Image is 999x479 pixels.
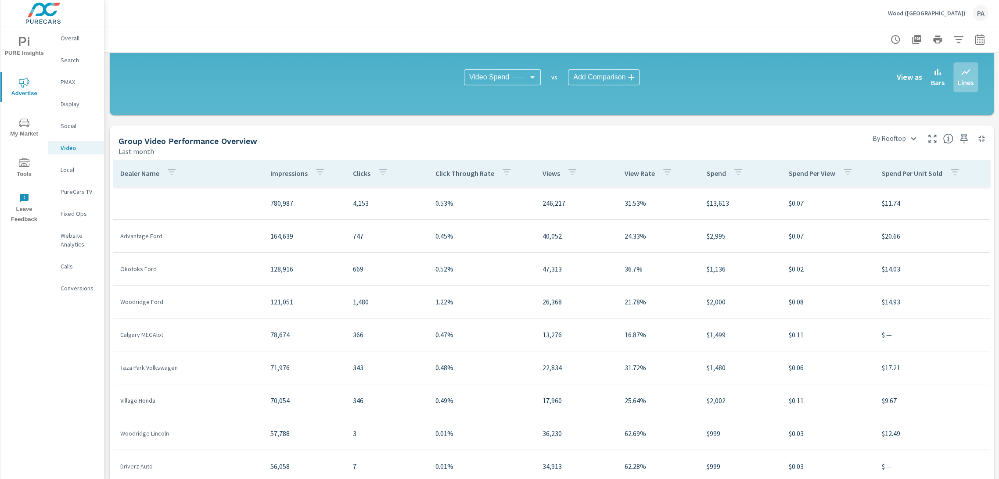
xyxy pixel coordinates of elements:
[61,231,97,249] p: Website Analytics
[120,265,256,273] p: Okotoks Ford
[270,169,308,178] p: Impressions
[543,362,611,373] p: 22,834
[435,428,528,439] p: 0.01%
[625,169,655,178] p: View Rate
[573,73,625,82] span: Add Comparison
[789,231,868,241] p: $0.07
[61,284,97,293] p: Conversions
[625,297,693,307] p: 21.78%
[789,362,868,373] p: $0.06
[625,428,693,439] p: 62.69%
[974,132,988,146] button: Minimize Widget
[48,229,104,251] div: Website Analytics
[120,297,256,306] p: Woodridge Ford
[353,428,421,439] p: 3
[48,185,104,198] div: PureCars TV
[61,165,97,174] p: Local
[48,75,104,89] div: PMAX
[120,396,256,405] p: Village Honda
[61,122,97,130] p: Social
[625,395,693,406] p: 25.64%
[707,198,775,208] p: $13,613
[897,73,922,82] h6: View as
[435,461,528,472] p: 0.01%
[3,158,45,179] span: Tools
[543,428,611,439] p: 36,230
[707,264,775,274] p: $1,136
[353,329,421,340] p: 366
[931,77,945,88] p: Bars
[435,395,528,406] p: 0.49%
[789,264,868,274] p: $0.02
[120,429,256,438] p: Woodridge Lincoln
[435,362,528,373] p: 0.48%
[882,362,983,373] p: $17.21
[789,428,868,439] p: $0.03
[789,169,835,178] p: Spend Per View
[3,37,45,58] span: PURE Insights
[353,297,421,307] p: 1,480
[270,264,339,274] p: 128,916
[882,169,942,178] p: Spend Per Unit Sold
[61,209,97,218] p: Fixed Ops
[707,231,775,241] p: $2,995
[270,231,339,241] p: 164,639
[270,362,339,373] p: 71,976
[3,118,45,139] span: My Market
[270,461,339,472] p: 56,058
[270,428,339,439] p: 57,788
[120,169,159,178] p: Dealer Name
[707,461,775,472] p: $999
[61,143,97,152] p: Video
[625,198,693,208] p: 31.53%
[353,362,421,373] p: 343
[61,100,97,108] p: Display
[353,264,421,274] p: 669
[789,395,868,406] p: $0.11
[61,56,97,64] p: Search
[543,461,611,472] p: 34,913
[625,264,693,274] p: 36.7%
[48,282,104,295] div: Conversions
[61,34,97,43] p: Overall
[353,461,421,472] p: 7
[867,131,922,146] div: By Rooftop
[707,329,775,340] p: $1,499
[435,264,528,274] p: 0.52%
[3,77,45,99] span: Advertise
[882,198,983,208] p: $11.74
[958,77,974,88] p: Lines
[48,260,104,273] div: Calls
[568,69,640,85] div: Add Comparison
[270,198,339,208] p: 780,987
[48,119,104,132] div: Social
[120,330,256,339] p: Calgary MEGAlot
[789,198,868,208] p: $0.07
[543,169,560,178] p: Views
[120,232,256,240] p: Advantage Ford
[957,132,971,146] span: Save this to your personalized report
[61,262,97,271] p: Calls
[48,207,104,220] div: Fixed Ops
[270,329,339,340] p: 78,674
[908,31,925,48] button: "Export Report to PDF"
[882,329,983,340] p: $ —
[888,9,966,17] p: Wood ([GEOGRAPHIC_DATA])
[625,461,693,472] p: 62.28%
[48,141,104,154] div: Video
[882,428,983,439] p: $12.49
[3,193,45,225] span: Leave Feedback
[707,428,775,439] p: $999
[971,31,988,48] button: Select Date Range
[950,31,967,48] button: Apply Filters
[707,169,726,178] p: Spend
[973,5,988,21] div: PA
[882,395,983,406] p: $9.67
[707,395,775,406] p: $2,002
[882,297,983,307] p: $14.93
[0,26,48,228] div: nav menu
[435,297,528,307] p: 1.22%
[119,146,154,157] p: Last month
[353,231,421,241] p: 747
[435,329,528,340] p: 0.47%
